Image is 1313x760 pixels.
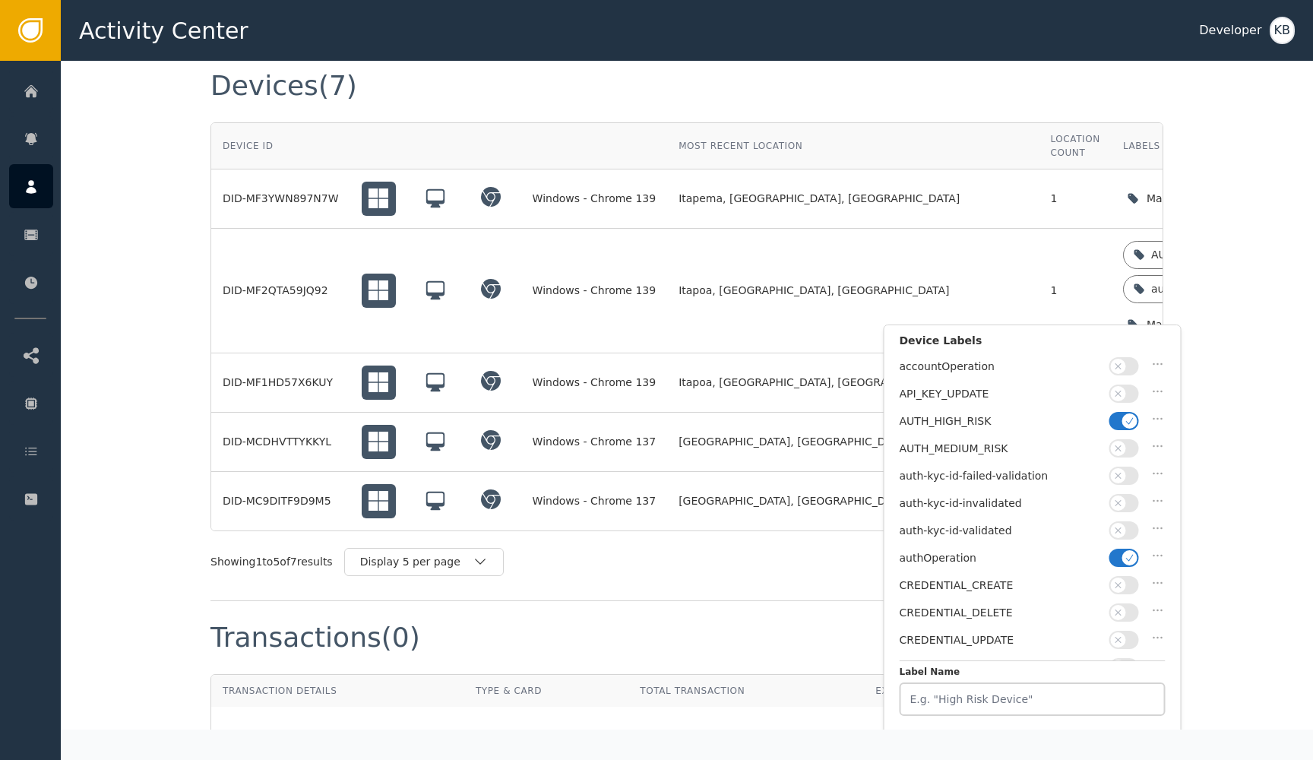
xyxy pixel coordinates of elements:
[464,675,628,707] th: Type & Card
[1199,21,1261,40] div: Developer
[1039,123,1111,169] th: Location Count
[1123,309,1292,340] button: Manage device labels
[900,333,1166,356] div: Device Labels
[223,283,339,299] div: DID-MF2QTA59JQ92
[900,728,1166,746] label: Label Description
[679,434,1027,450] span: [GEOGRAPHIC_DATA], [GEOGRAPHIC_DATA], [GEOGRAPHIC_DATA]
[900,605,1102,621] div: CREDENTIAL_DELETE
[344,548,504,576] button: Display 5 per page
[223,434,339,450] div: DID-MCDHVTTYKKYL
[900,523,1102,539] div: auth-kyc-id-validated
[900,660,1102,676] div: DEVICE_SEEN_ONCE
[628,675,864,707] th: Total Transaction
[900,665,1166,682] label: Label Name
[533,283,656,299] div: Windows - Chrome 139
[900,682,1166,716] input: E.g. "High Risk Device"
[1147,191,1266,207] div: Manage device labels
[1050,191,1099,207] div: 1
[900,468,1102,484] div: auth-kyc-id-failed-validation
[223,375,339,391] div: DID-MF1HD57X6KUY
[900,632,1102,648] div: CREDENTIAL_UPDATE
[900,578,1102,594] div: CREDENTIAL_CREATE
[210,624,420,651] div: Transactions (0)
[679,375,949,391] span: Itapoa, [GEOGRAPHIC_DATA], [GEOGRAPHIC_DATA]
[900,441,1102,457] div: AUTH_MEDIUM_RISK
[1151,247,1243,263] div: AUTH_HIGH_RISK
[1112,123,1304,169] th: Labels
[900,359,1102,375] div: accountOperation
[667,123,1039,169] th: Most Recent Location
[533,493,656,509] div: Windows - Chrome 137
[864,675,1163,707] th: External Transaction ID
[900,496,1102,511] div: auth-kyc-id-invalidated
[1270,17,1295,44] button: KB
[211,123,350,169] th: Device ID
[79,14,248,48] span: Activity Center
[360,554,473,570] div: Display 5 per page
[211,675,464,707] th: Transaction Details
[679,493,1027,509] span: [GEOGRAPHIC_DATA], [GEOGRAPHIC_DATA], [GEOGRAPHIC_DATA]
[1050,283,1099,299] div: 1
[210,72,357,100] div: Devices (7)
[1147,317,1266,333] div: Manage device labels
[900,550,1102,566] div: authOperation
[1151,281,1229,297] div: authOperation
[533,434,656,450] div: Windows - Chrome 137
[210,554,333,570] div: Showing 1 to 5 of 7 results
[900,413,1102,429] div: AUTH_HIGH_RISK
[533,191,656,207] div: Windows - Chrome 139
[223,191,339,207] div: DID-MF3YWN897N7W
[679,283,949,299] span: Itapoa, [GEOGRAPHIC_DATA], [GEOGRAPHIC_DATA]
[223,493,339,509] div: DID-MC9DITF9D9M5
[679,191,960,207] span: Itapema, [GEOGRAPHIC_DATA], [GEOGRAPHIC_DATA]
[533,375,656,391] div: Windows - Chrome 139
[1123,183,1292,214] button: Manage device labels
[900,386,1102,402] div: API_KEY_UPDATE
